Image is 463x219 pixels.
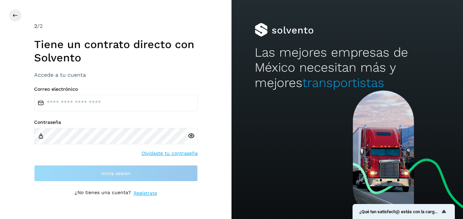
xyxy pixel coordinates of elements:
[134,190,157,197] a: Regístrate
[359,209,440,214] span: ¿Qué tan satisfech@ estás con la carga de tus facturas?
[101,171,130,176] span: Inicia sesión
[359,207,448,216] button: Mostrar encuesta - ¿Qué tan satisfech@ estás con la carga de tus facturas?
[141,150,198,157] a: Olvidaste tu contraseña
[302,75,384,90] span: transportistas
[75,190,131,197] p: ¿No tienes una cuenta?
[34,38,198,64] h1: Tiene un contrato directo con Solvento
[34,86,198,92] label: Correo electrónico
[34,72,198,78] h3: Accede a tu cuenta
[34,23,37,29] span: 2
[34,22,198,30] div: /2
[34,119,198,125] label: Contraseña
[255,45,440,90] h2: Las mejores empresas de México necesitan más y mejores
[34,165,198,181] button: Inicia sesión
